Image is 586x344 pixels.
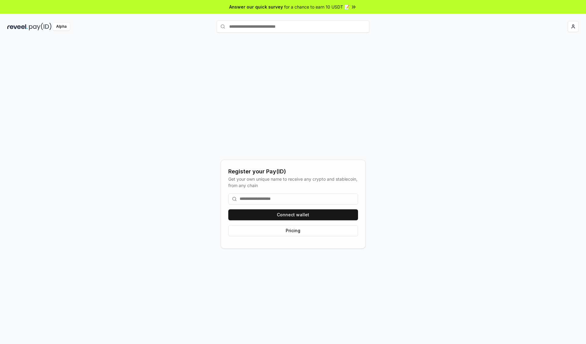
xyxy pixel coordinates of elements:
button: Pricing [228,225,358,236]
button: Connect wallet [228,209,358,220]
img: pay_id [29,23,52,30]
span: for a chance to earn 10 USDT 📝 [284,4,349,10]
span: Answer our quick survey [229,4,283,10]
div: Get your own unique name to receive any crypto and stablecoin, from any chain [228,176,358,189]
div: Register your Pay(ID) [228,167,358,176]
div: Alpha [53,23,70,30]
img: reveel_dark [7,23,28,30]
